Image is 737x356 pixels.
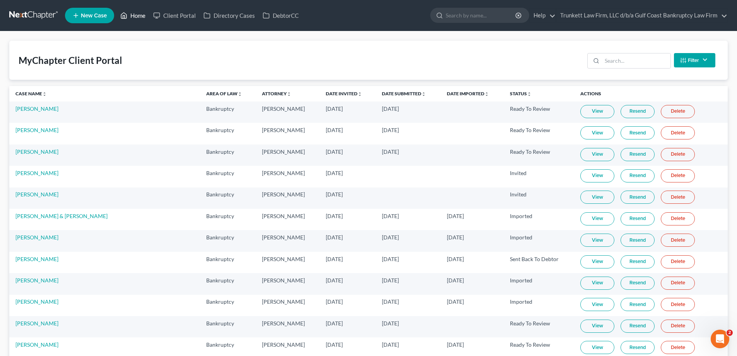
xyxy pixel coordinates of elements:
td: Ready To Review [504,101,574,123]
a: Delete [661,277,695,290]
i: unfold_more [357,92,362,96]
a: Delete [661,148,695,161]
span: [DATE] [447,234,464,241]
a: Resend [621,148,655,161]
td: Bankruptcy [200,166,256,187]
a: Resend [621,169,655,182]
span: [DATE] [326,148,343,155]
td: [PERSON_NAME] [256,230,320,251]
a: [PERSON_NAME] [15,105,58,112]
a: Delete [661,320,695,333]
a: Resend [621,255,655,268]
span: [DATE] [447,213,464,219]
td: [PERSON_NAME] [256,101,320,123]
span: [DATE] [326,298,343,305]
span: [DATE] [326,191,343,198]
a: Case Nameunfold_more [15,91,47,96]
span: 2 [727,330,733,336]
a: Attorneyunfold_more [262,91,291,96]
span: [DATE] [326,170,343,176]
td: [PERSON_NAME] [256,209,320,230]
a: Date Invitedunfold_more [326,91,362,96]
td: Bankruptcy [200,252,256,273]
span: [DATE] [382,127,399,133]
span: [DATE] [382,148,399,155]
span: [DATE] [447,277,464,284]
a: View [580,148,614,161]
span: [DATE] [447,341,464,348]
td: Bankruptcy [200,187,256,209]
span: [DATE] [326,213,343,219]
span: [DATE] [326,256,343,262]
th: Actions [574,86,728,101]
iframe: Intercom live chat [711,330,729,348]
i: unfold_more [238,92,242,96]
a: Delete [661,341,695,354]
td: Ready To Review [504,123,574,144]
button: Filter [674,53,715,67]
a: Resend [621,341,655,354]
a: [PERSON_NAME] [15,191,58,198]
a: Directory Cases [200,9,259,22]
a: [PERSON_NAME] [15,256,58,262]
a: Delete [661,169,695,182]
a: Delete [661,234,695,247]
td: Imported [504,295,574,316]
a: Date Importedunfold_more [447,91,489,96]
td: Imported [504,273,574,294]
a: View [580,105,614,118]
span: [DATE] [326,234,343,241]
a: Area of Lawunfold_more [206,91,242,96]
a: Help [530,9,556,22]
a: Home [116,9,149,22]
span: [DATE] [382,105,399,112]
a: Resend [621,191,655,204]
input: Search by name... [446,8,516,22]
a: View [580,212,614,225]
span: [DATE] [326,105,343,112]
a: Delete [661,255,695,268]
span: [DATE] [382,320,399,327]
a: Delete [661,298,695,311]
a: Resend [621,105,655,118]
i: unfold_more [42,92,47,96]
td: Bankruptcy [200,273,256,294]
td: Imported [504,209,574,230]
a: [PERSON_NAME] [15,298,58,305]
span: [DATE] [447,256,464,262]
a: Resend [621,234,655,247]
a: Delete [661,126,695,139]
a: View [580,234,614,247]
a: View [580,341,614,354]
a: Resend [621,277,655,290]
td: Bankruptcy [200,316,256,337]
td: Bankruptcy [200,144,256,166]
a: Resend [621,126,655,139]
a: View [580,126,614,139]
td: Ready To Review [504,316,574,337]
span: [DATE] [382,256,399,262]
td: [PERSON_NAME] [256,273,320,294]
td: [PERSON_NAME] [256,252,320,273]
span: [DATE] [382,298,399,305]
a: DebtorCC [259,9,303,22]
span: [DATE] [326,277,343,284]
a: Delete [661,105,695,118]
span: New Case [81,13,107,19]
a: Resend [621,212,655,225]
a: [PERSON_NAME] [15,170,58,176]
td: [PERSON_NAME] [256,316,320,337]
td: Bankruptcy [200,230,256,251]
td: Bankruptcy [200,295,256,316]
span: [DATE] [382,341,399,348]
td: [PERSON_NAME] [256,123,320,144]
a: View [580,169,614,182]
a: [PERSON_NAME] & [PERSON_NAME] [15,213,108,219]
a: Date Submittedunfold_more [382,91,426,96]
span: [DATE] [326,127,343,133]
td: Invited [504,166,574,187]
a: [PERSON_NAME] [15,148,58,155]
td: Bankruptcy [200,209,256,230]
i: unfold_more [527,92,532,96]
span: [DATE] [326,341,343,348]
